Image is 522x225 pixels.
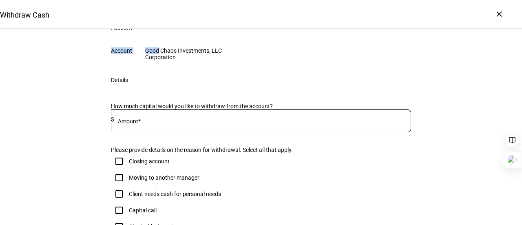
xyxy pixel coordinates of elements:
[118,118,141,125] mat-label: Amount*
[111,147,411,153] div: Please provide details on the reason for withdrawal. Select all that apply.
[493,7,506,20] div: ×
[145,47,222,54] div: Good Chaos Investments, LLC
[111,116,114,123] span: $
[111,103,411,109] div: How much capital would you like to withdraw from the account?
[129,158,170,165] div: Closing account
[111,47,132,54] div: Account
[129,174,199,181] div: Moving to another manager
[111,77,128,83] div: Details
[145,54,222,60] div: Corporation
[129,191,221,197] div: Client needs cash for personal needs
[129,207,157,214] div: Capital call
